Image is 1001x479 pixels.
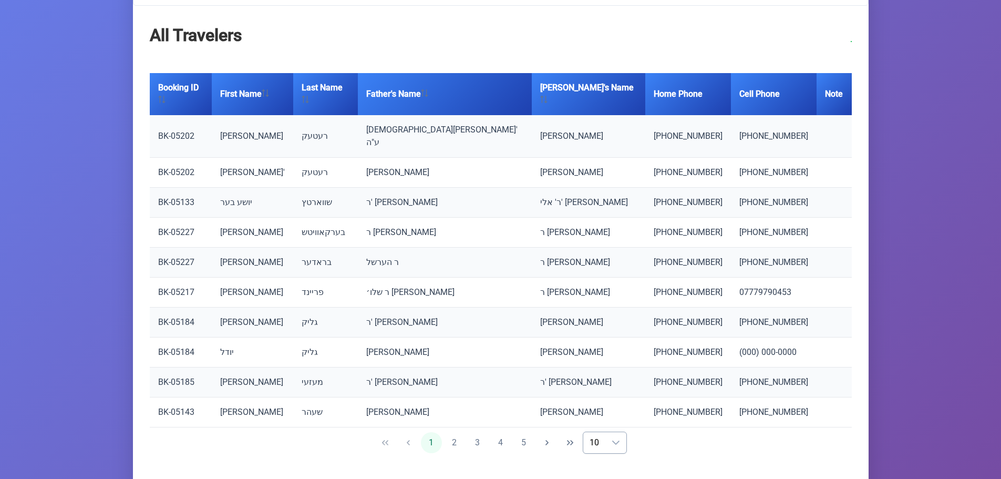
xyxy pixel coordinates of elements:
[212,338,293,368] td: יודל
[731,158,817,188] td: [PHONE_NUMBER]
[645,278,731,308] td: [PHONE_NUMBER]
[532,115,646,158] td: [PERSON_NAME]
[532,218,646,248] td: ר [PERSON_NAME]
[293,115,358,158] td: רעטעק
[532,368,646,398] td: ר' [PERSON_NAME]
[212,278,293,308] td: [PERSON_NAME]
[731,338,817,368] td: (000) 000-0000
[158,347,194,357] a: BK-05184
[158,287,194,297] a: BK-05217
[817,73,851,115] th: Note
[513,432,534,453] button: 5
[532,338,646,368] td: [PERSON_NAME]
[731,188,817,218] td: [PHONE_NUMBER]
[532,278,646,308] td: ר [PERSON_NAME]
[358,338,532,368] td: [PERSON_NAME]
[731,368,817,398] td: [PHONE_NUMBER]
[293,73,358,115] th: Last Name
[731,278,817,308] td: 07779790453
[645,158,731,188] td: [PHONE_NUMBER]
[358,368,532,398] td: ר' [PERSON_NAME]
[293,158,358,188] td: רעטעק
[731,115,817,158] td: [PHONE_NUMBER]
[358,115,532,158] td: [DEMOGRAPHIC_DATA][PERSON_NAME]' ע"ה
[536,432,558,453] button: Next Page
[645,218,731,248] td: [PHONE_NUMBER]
[560,432,581,453] button: Last Page
[645,73,731,115] th: Home Phone
[645,338,731,368] td: [PHONE_NUMBER]
[731,248,817,278] td: [PHONE_NUMBER]
[532,73,646,115] th: [PERSON_NAME]'s Name
[645,398,731,427] td: [PHONE_NUMBER]
[293,218,358,248] td: בערקאוויטש
[731,73,817,115] th: Cell Phone
[605,432,626,453] div: dropdown trigger
[150,73,212,115] th: Booking ID
[490,432,511,453] button: 4
[293,338,358,368] td: גליק
[645,248,731,278] td: [PHONE_NUMBER]
[645,308,731,338] td: [PHONE_NUMBER]
[212,308,293,338] td: [PERSON_NAME]
[467,432,488,453] button: 3
[158,131,194,141] a: BK-05202
[212,115,293,158] td: [PERSON_NAME]
[645,115,731,158] td: [PHONE_NUMBER]
[645,188,731,218] td: [PHONE_NUMBER]
[358,248,532,278] td: ר הערשל
[158,197,194,207] a: BK-05133
[358,73,532,115] th: Father's Name
[212,248,293,278] td: [PERSON_NAME]
[293,278,358,308] td: פריינד
[358,188,532,218] td: ר' [PERSON_NAME]
[731,308,817,338] td: [PHONE_NUMBER]
[421,432,442,453] button: 1
[583,432,605,453] span: Rows per page
[532,308,646,338] td: [PERSON_NAME]
[532,248,646,278] td: ר [PERSON_NAME]
[645,368,731,398] td: [PHONE_NUMBER]
[212,398,293,427] td: [PERSON_NAME]
[212,73,293,115] th: First Name
[293,368,358,398] td: מעזעי
[150,23,242,48] h2: All Travelers
[212,188,293,218] td: יושע בער
[532,188,646,218] td: ר' אלי' [PERSON_NAME]
[158,167,194,177] a: BK-05202
[731,398,817,427] td: [PHONE_NUMBER]
[532,158,646,188] td: [PERSON_NAME]
[212,158,293,188] td: [PERSON_NAME]'
[731,218,817,248] td: [PHONE_NUMBER]
[212,368,293,398] td: [PERSON_NAME]
[358,308,532,338] td: ר' [PERSON_NAME]
[158,227,194,237] a: BK-05227
[293,398,358,427] td: שעהר
[444,432,465,453] button: 2
[293,248,358,278] td: בראדער
[293,308,358,338] td: גליק
[358,218,532,248] td: ר [PERSON_NAME]
[293,188,358,218] td: שווארטץ
[358,278,532,308] td: ר שלו׳ [PERSON_NAME]
[158,317,194,327] a: BK-05184
[158,407,194,417] a: BK-05143
[358,158,532,188] td: [PERSON_NAME]
[158,257,194,267] a: BK-05227
[532,398,646,427] td: [PERSON_NAME]
[358,398,532,427] td: [PERSON_NAME]
[212,218,293,248] td: [PERSON_NAME]
[158,377,194,387] a: BK-05185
